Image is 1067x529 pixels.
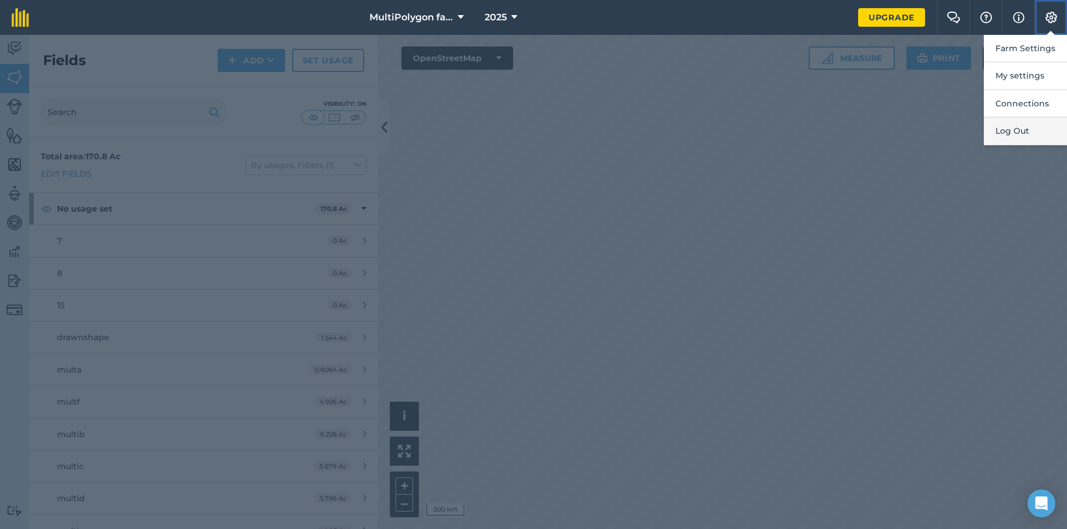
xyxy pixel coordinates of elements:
img: svg+xml;base64,PHN2ZyB4bWxucz0iaHR0cDovL3d3dy53My5vcmcvMjAwMC9zdmciIHdpZHRoPSIxNyIgaGVpZ2h0PSIxNy... [1013,10,1025,24]
img: A question mark icon [979,12,993,23]
button: Farm Settings [984,35,1067,62]
button: Connections [984,90,1067,117]
button: My settings [984,62,1067,90]
div: Open Intercom Messenger [1027,489,1055,517]
img: A cog icon [1044,12,1058,23]
img: Two speech bubbles overlapping with the left bubble in the forefront [947,12,961,23]
img: fieldmargin Logo [12,8,29,27]
span: MultiPolygon farm [369,10,453,24]
button: Log Out [984,117,1067,145]
a: Upgrade [858,8,925,27]
span: 2025 [485,10,507,24]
